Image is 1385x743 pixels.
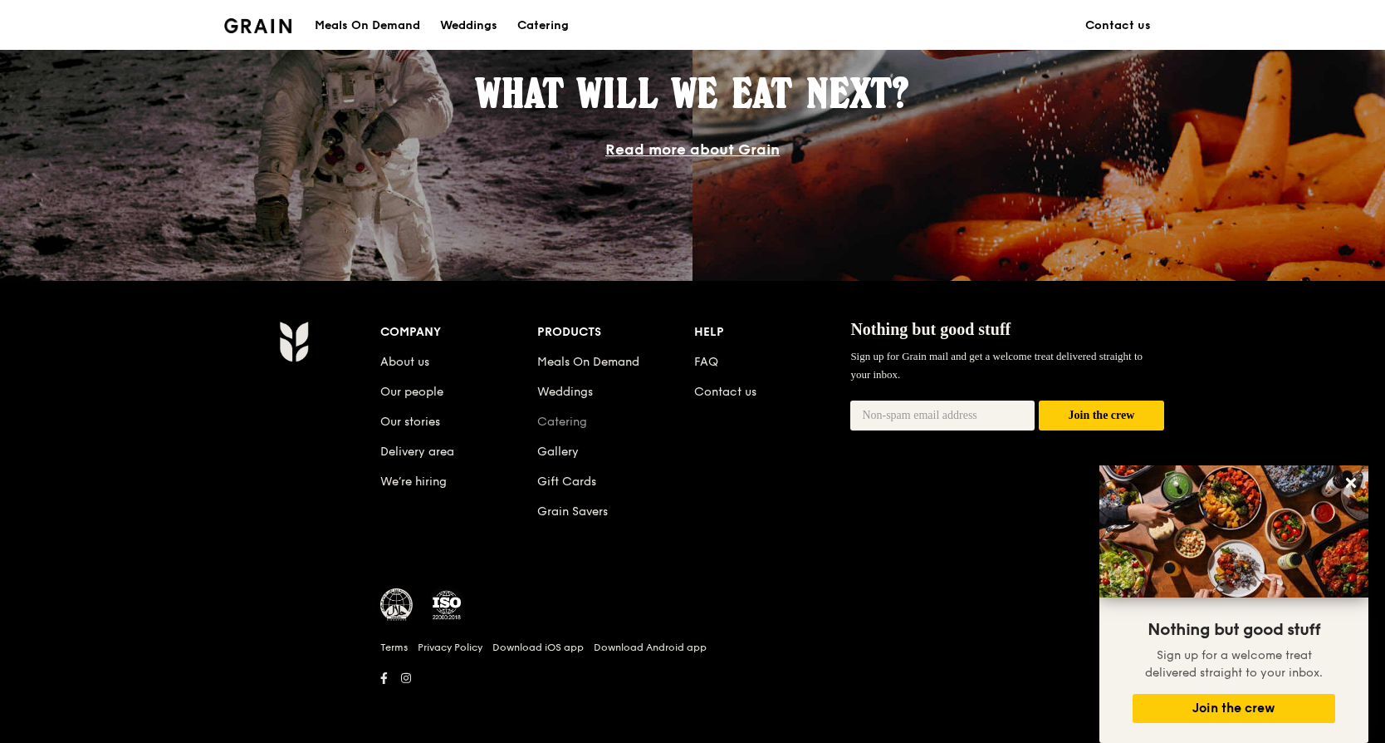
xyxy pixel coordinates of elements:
div: Help [694,321,851,344]
a: Delivery area [380,445,454,459]
a: Contact us [1075,1,1161,51]
a: We’re hiring [380,475,447,489]
img: DSC07876-Edit02-Large.jpeg [1099,465,1368,598]
span: Sign up for a welcome treat delivered straight to your inbox. [1145,648,1323,680]
img: MUIS Halal Certified [380,588,414,622]
a: Terms [380,641,408,654]
span: Sign up for Grain mail and get a welcome treat delivered straight to your inbox. [850,350,1143,381]
a: Catering [537,415,587,429]
a: Gift Cards [537,475,596,489]
a: Our stories [380,415,440,429]
a: Read more about Grain [605,140,780,159]
a: FAQ [694,355,718,369]
span: Nothing but good stuff [850,320,1011,338]
div: Meals On Demand [315,1,420,51]
a: Our people [380,385,443,399]
img: Grain [224,18,291,33]
span: What will we eat next? [476,69,909,117]
a: Contact us [694,385,756,399]
a: Grain Savers [537,504,608,519]
a: Download iOS app [492,641,584,654]
button: Join the crew [1133,694,1335,723]
h6: Revision [214,690,1171,703]
img: ISO Certified [430,588,463,622]
a: Privacy Policy [418,641,482,654]
div: Company [380,321,537,344]
div: Products [537,321,694,344]
a: About us [380,355,429,369]
button: Close [1338,470,1364,496]
input: Non-spam email address [850,401,1035,431]
a: Download Android app [594,641,707,654]
a: Meals On Demand [537,355,639,369]
img: Grain [279,321,308,362]
a: Catering [507,1,579,51]
button: Join the crew [1039,401,1164,431]
a: Weddings [430,1,507,51]
a: Weddings [537,385,593,399]
a: Gallery [537,445,579,459]
div: Catering [517,1,569,51]
div: Weddings [440,1,497,51]
span: Nothing but good stuff [1148,620,1320,640]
